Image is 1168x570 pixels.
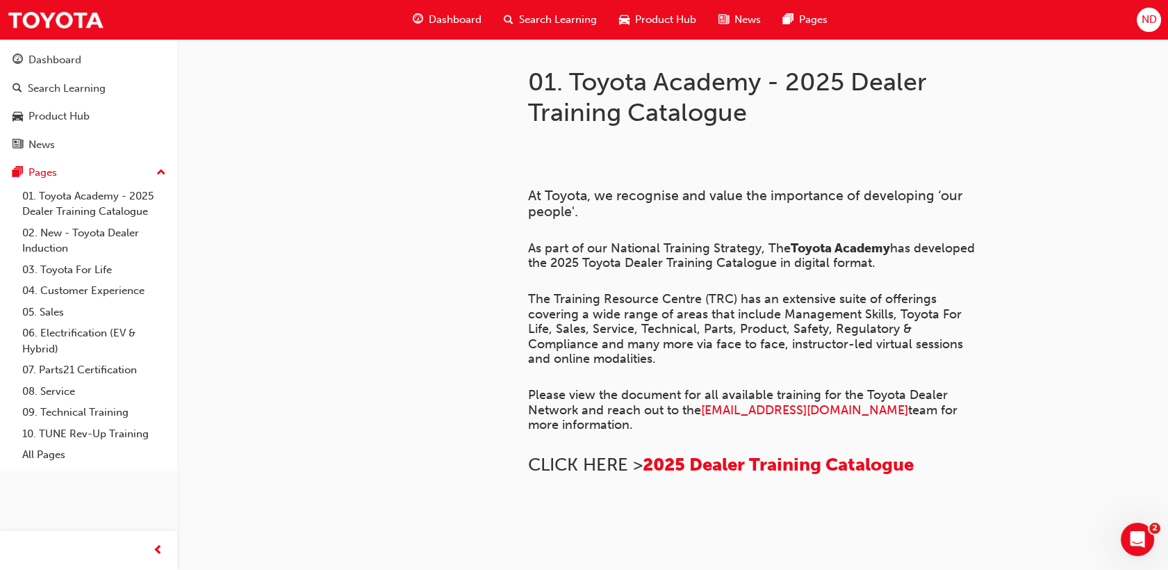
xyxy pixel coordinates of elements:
[28,81,106,97] div: Search Learning
[13,111,23,123] span: car-icon
[519,12,597,28] span: Search Learning
[6,44,172,160] button: DashboardSearch LearningProduct HubNews
[528,188,966,220] span: At Toyota, we recognise and value the importance of developing ‘our people'.
[528,454,643,475] span: CLICK HERE >
[429,12,482,28] span: Dashboard
[13,139,23,152] span: news-icon
[413,11,423,28] span: guage-icon
[13,167,23,179] span: pages-icon
[528,67,984,127] h1: 01. Toyota Academy - 2025 Dealer Training Catalogue
[6,132,172,158] a: News
[504,11,513,28] span: search-icon
[701,402,908,418] a: [EMAIL_ADDRESS][DOMAIN_NAME]
[528,402,961,433] span: team for more information.
[528,241,978,271] span: has developed the 2025 Toyota Dealer Training Catalogue in digital format.
[17,423,172,445] a: 10. TUNE Rev-Up Training
[6,160,172,186] button: Pages
[799,12,828,28] span: Pages
[528,387,951,418] span: Please view the document for all available training for the Toyota Dealer Network and reach out t...
[17,402,172,423] a: 09. Technical Training
[17,302,172,323] a: 05. Sales
[17,186,172,222] a: 01. Toyota Academy - 2025 Dealer Training Catalogue
[1149,523,1160,534] span: 2
[772,6,839,34] a: pages-iconPages
[734,12,761,28] span: News
[17,222,172,259] a: 02. New - Toyota Dealer Induction
[619,11,630,28] span: car-icon
[13,54,23,67] span: guage-icon
[783,11,793,28] span: pages-icon
[28,108,90,124] div: Product Hub
[17,280,172,302] a: 04. Customer Experience
[6,47,172,73] a: Dashboard
[17,381,172,402] a: 08. Service
[153,542,163,560] span: prev-icon
[791,241,890,256] span: Toyota Academy
[17,323,172,359] a: 06. Electrification (EV & Hybrid)
[28,52,81,68] div: Dashboard
[13,83,22,95] span: search-icon
[28,165,57,181] div: Pages
[1137,8,1161,32] button: ND
[635,12,696,28] span: Product Hub
[17,359,172,381] a: 07. Parts21 Certification
[1121,523,1154,556] iframe: Intercom live chat
[402,6,493,34] a: guage-iconDashboard
[6,104,172,129] a: Product Hub
[608,6,707,34] a: car-iconProduct Hub
[528,241,791,256] span: As part of our National Training Strategy, The
[28,137,55,153] div: News
[6,76,172,101] a: Search Learning
[17,259,172,281] a: 03. Toyota For Life
[718,11,729,28] span: news-icon
[17,444,172,466] a: All Pages
[528,291,967,366] span: The Training Resource Centre (TRC) has an extensive suite of offerings covering a wide range of a...
[156,164,166,182] span: up-icon
[493,6,608,34] a: search-iconSearch Learning
[707,6,772,34] a: news-iconNews
[643,454,914,475] a: 2025 Dealer Training Catalogue
[7,4,104,35] img: Trak
[1141,12,1156,28] span: ND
